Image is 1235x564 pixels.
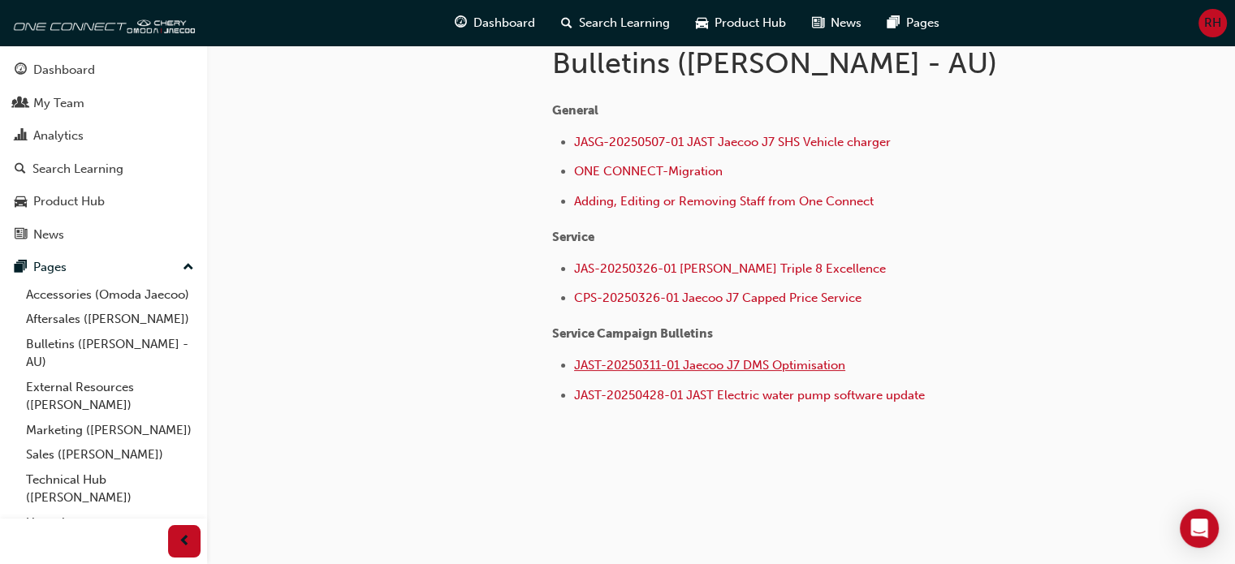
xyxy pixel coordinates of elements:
[19,282,201,308] a: Accessories (Omoda Jaecoo)
[15,228,27,243] span: news-icon
[683,6,799,40] a: car-iconProduct Hub
[6,52,201,252] button: DashboardMy TeamAnalyticsSearch LearningProduct HubNews
[15,195,27,209] span: car-icon
[15,63,27,78] span: guage-icon
[715,14,786,32] span: Product Hub
[179,532,191,552] span: prev-icon
[19,332,201,375] a: Bulletins ([PERSON_NAME] - AU)
[15,129,27,144] span: chart-icon
[831,14,861,32] span: News
[574,164,723,179] a: ONE CONNECT-Migration
[15,260,27,275] span: pages-icon
[6,88,201,118] a: My Team
[799,6,874,40] a: news-iconNews
[874,6,952,40] a: pages-iconPages
[552,103,598,118] span: General
[455,13,467,33] span: guage-icon
[552,326,713,341] span: Service Campaign Bulletins
[1204,14,1221,32] span: RH
[15,162,26,177] span: search-icon
[6,252,201,282] button: Pages
[812,13,824,33] span: news-icon
[19,442,201,467] a: Sales ([PERSON_NAME])
[574,194,874,209] a: Adding, Editing or Removing Staff from One Connect
[906,14,939,32] span: Pages
[1198,9,1227,37] button: RH
[19,307,201,332] a: Aftersales ([PERSON_NAME])
[6,220,201,250] a: News
[696,13,708,33] span: car-icon
[19,510,201,536] a: User changes
[33,94,84,113] div: My Team
[6,187,201,217] a: Product Hub
[579,14,670,32] span: Search Learning
[19,375,201,418] a: External Resources ([PERSON_NAME])
[887,13,900,33] span: pages-icon
[33,61,95,80] div: Dashboard
[442,6,548,40] a: guage-iconDashboard
[183,257,194,278] span: up-icon
[6,55,201,85] a: Dashboard
[574,291,861,305] a: CPS-20250326-01 Jaecoo J7 Capped Price Service
[1180,509,1219,548] div: Open Intercom Messenger
[548,6,683,40] a: search-iconSearch Learning
[32,160,123,179] div: Search Learning
[8,6,195,39] img: oneconnect
[574,358,845,372] a: JAST-20250311-01 Jaecoo J7 DMS Optimisation
[19,418,201,443] a: Marketing ([PERSON_NAME])
[15,97,27,111] span: people-icon
[33,258,67,277] div: Pages
[473,14,535,32] span: Dashboard
[574,135,891,149] a: JASG-20250507-01 JAST Jaecoo J7 SHS Vehicle charger
[574,261,886,276] a: JAS-20250326-01 [PERSON_NAME] Triple 8 Excellence
[33,226,64,244] div: News
[33,192,105,211] div: Product Hub
[552,45,1085,81] h1: Bulletins ([PERSON_NAME] - AU)
[552,230,594,244] span: Service
[6,154,201,184] a: Search Learning
[6,121,201,151] a: Analytics
[19,467,201,510] a: Technical Hub ([PERSON_NAME])
[574,388,925,403] a: JAST-20250428-01 JAST Electric water pump software update
[561,13,572,33] span: search-icon
[33,127,84,145] div: Analytics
